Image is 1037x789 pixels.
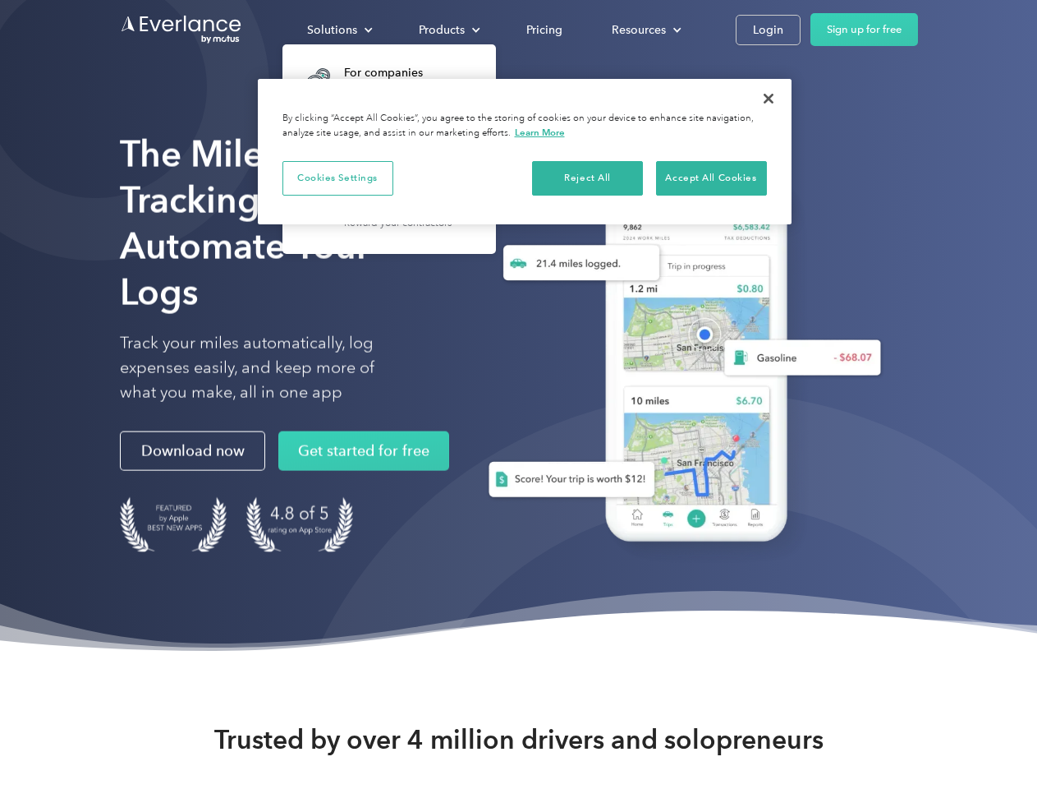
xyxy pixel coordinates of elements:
nav: Solutions [282,44,496,254]
div: Solutions [291,16,386,44]
a: Download now [120,431,265,471]
a: For companiesEasy vehicle reimbursements [291,54,483,108]
button: Close [750,81,787,117]
div: For companies [344,65,475,81]
div: Products [419,20,465,40]
p: Track your miles automatically, log expenses easily, and keep more of what you make, all in one app [120,331,413,405]
img: Badge for Featured by Apple Best New Apps [120,497,227,552]
button: Accept All Cookies [656,161,767,196]
div: Cookie banner [258,79,792,224]
div: Privacy [258,79,792,224]
a: Get started for free [278,431,449,471]
div: Login [753,20,783,40]
a: More information about your privacy, opens in a new tab [515,127,565,138]
button: Cookies Settings [282,161,393,196]
img: 4.9 out of 5 stars on the app store [246,497,353,552]
img: Everlance, mileage tracker app, expense tracking app [462,156,894,566]
a: Pricing [510,16,579,44]
a: Sign up for free [810,13,918,46]
strong: Trusted by over 4 million drivers and solopreneurs [214,723,824,756]
div: Products [402,16,493,44]
div: Solutions [307,20,357,40]
button: Reject All [532,161,643,196]
a: Login [736,15,801,45]
div: Resources [612,20,666,40]
a: Go to homepage [120,14,243,45]
div: Resources [595,16,695,44]
div: Pricing [526,20,562,40]
div: By clicking “Accept All Cookies”, you agree to the storing of cookies on your device to enhance s... [282,112,767,141]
